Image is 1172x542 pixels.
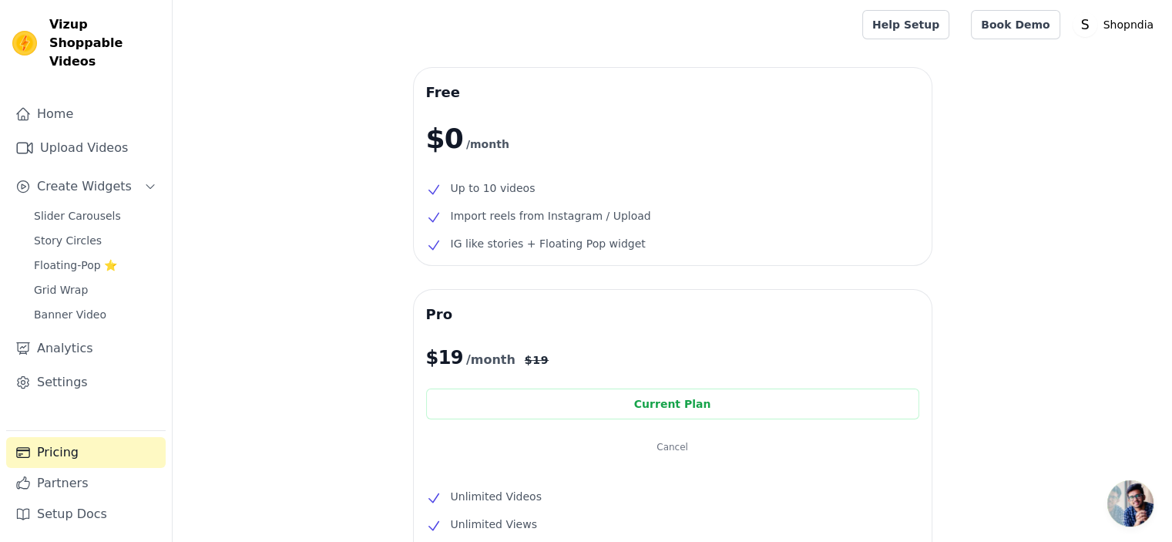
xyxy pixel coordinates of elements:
[37,177,132,196] span: Create Widgets
[25,279,166,301] a: Grid Wrap
[6,437,166,468] a: Pricing
[451,487,542,506] span: Unlimited Videos
[34,258,117,273] span: Floating-Pop ⭐
[451,515,537,534] span: Unlimited Views
[25,254,166,276] a: Floating-Pop ⭐
[426,345,463,370] span: $ 19
[25,230,166,251] a: Story Circles
[12,31,37,56] img: Vizup
[451,207,651,225] span: Import reels from Instagram / Upload
[34,307,106,322] span: Banner Video
[1097,11,1160,39] p: Shopndia
[6,499,166,530] a: Setup Docs
[426,432,919,463] button: Cancel
[6,133,166,163] a: Upload Videos
[34,233,102,248] span: Story Circles
[426,389,919,419] div: Current Plan
[25,304,166,325] a: Banner Video
[6,367,166,398] a: Settings
[451,234,646,253] span: IG like stories + Floating Pop widget
[6,99,166,130] a: Home
[426,123,463,154] span: $0
[1073,11,1160,39] button: S Shopndia
[466,351,515,369] span: /month
[34,282,88,298] span: Grid Wrap
[1107,480,1154,527] div: Open chat
[451,179,536,197] span: Up to 10 videos
[862,10,949,39] a: Help Setup
[426,302,919,327] h3: Pro
[525,352,549,368] span: $ 19
[6,468,166,499] a: Partners
[1080,17,1089,32] text: S
[49,15,160,71] span: Vizup Shoppable Videos
[6,333,166,364] a: Analytics
[34,208,121,224] span: Slider Carousels
[426,80,919,105] h3: Free
[971,10,1060,39] a: Book Demo
[6,171,166,202] button: Create Widgets
[25,205,166,227] a: Slider Carousels
[466,135,509,153] span: /month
